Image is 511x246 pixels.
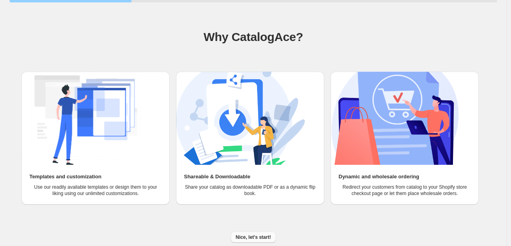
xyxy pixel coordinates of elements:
[184,184,316,197] p: Share your catalog as downloadable PDF or as a dynamic flip book.
[236,234,271,240] span: Nice, let's start!
[29,184,162,197] p: Use our readily available templates or design them to your liking using our unlimited customizati...
[29,173,101,181] h2: Templates and customization
[231,232,276,243] button: Nice, let's start!
[339,173,419,181] h2: Dynamic and wholesale ordering
[176,72,305,165] img: Shareable & Downloadable
[10,29,497,45] h1: Why CatalogAce?
[331,72,459,165] img: Dynamic and wholesale ordering
[339,184,471,197] p: Redirect your customers from catalog to your Shopify store checkout page or let them place wholes...
[21,72,150,165] img: Templates and customization
[184,173,250,181] h2: Shareable & Downloadable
